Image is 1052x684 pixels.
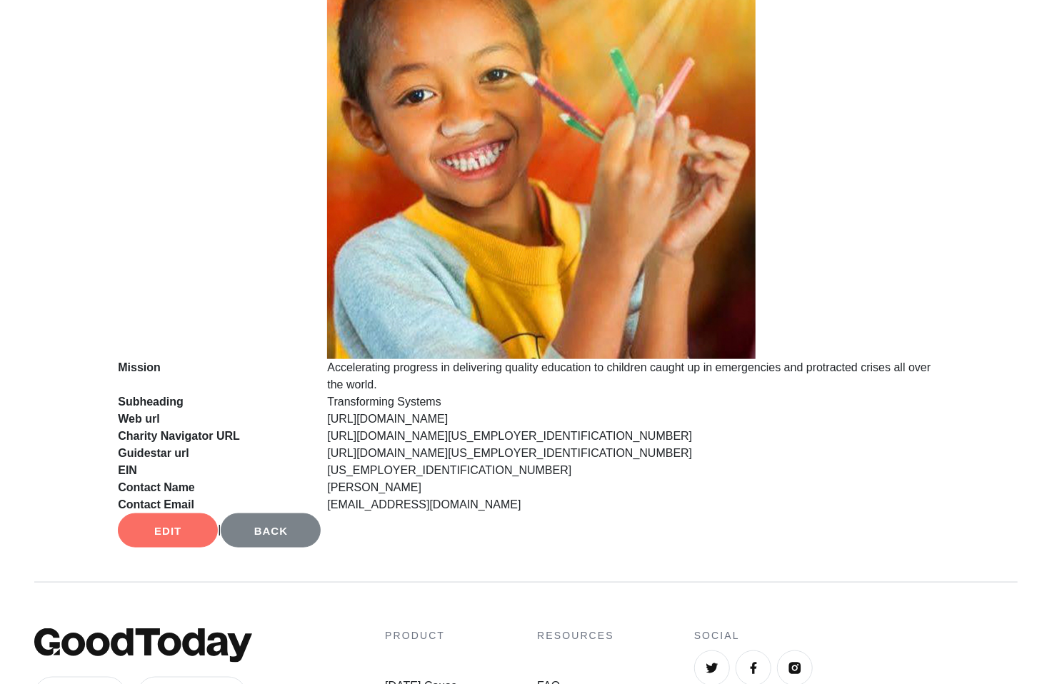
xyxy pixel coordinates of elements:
dd: [URL][DOMAIN_NAME][US_EMPLOYER_IDENTIFICATION_NUMBER] [316,445,944,462]
dd: [URL][DOMAIN_NAME] [316,411,944,428]
img: GoodToday [34,628,252,663]
dt: Charity Navigator URL [107,428,316,445]
dt: Contact Name [107,479,316,496]
a: Edit [118,513,218,548]
dd: [PERSON_NAME] [316,479,944,496]
dt: Subheading [107,393,316,411]
dt: Guidestar url [107,445,316,462]
dt: Contact Email [107,496,316,513]
div: | [118,513,934,548]
dt: EIN [107,462,316,479]
dt: Web url [107,411,316,428]
img: Twitter [705,661,719,675]
dt: Mission [107,359,316,393]
img: Facebook [746,661,761,675]
h4: Social [694,628,1018,643]
dd: [URL][DOMAIN_NAME][US_EMPLOYER_IDENTIFICATION_NUMBER] [316,428,944,445]
a: Back [221,513,321,548]
dd: [EMAIL_ADDRESS][DOMAIN_NAME] [316,496,944,513]
h4: Product [385,628,457,643]
dd: Transforming Systems [316,393,944,411]
img: Instagram [788,661,802,675]
dd: Accelerating progress in delivering quality education to children caught up in emergencies and pr... [316,359,944,393]
h4: Resources [537,628,614,643]
dd: [US_EMPLOYER_IDENTIFICATION_NUMBER] [316,462,944,479]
